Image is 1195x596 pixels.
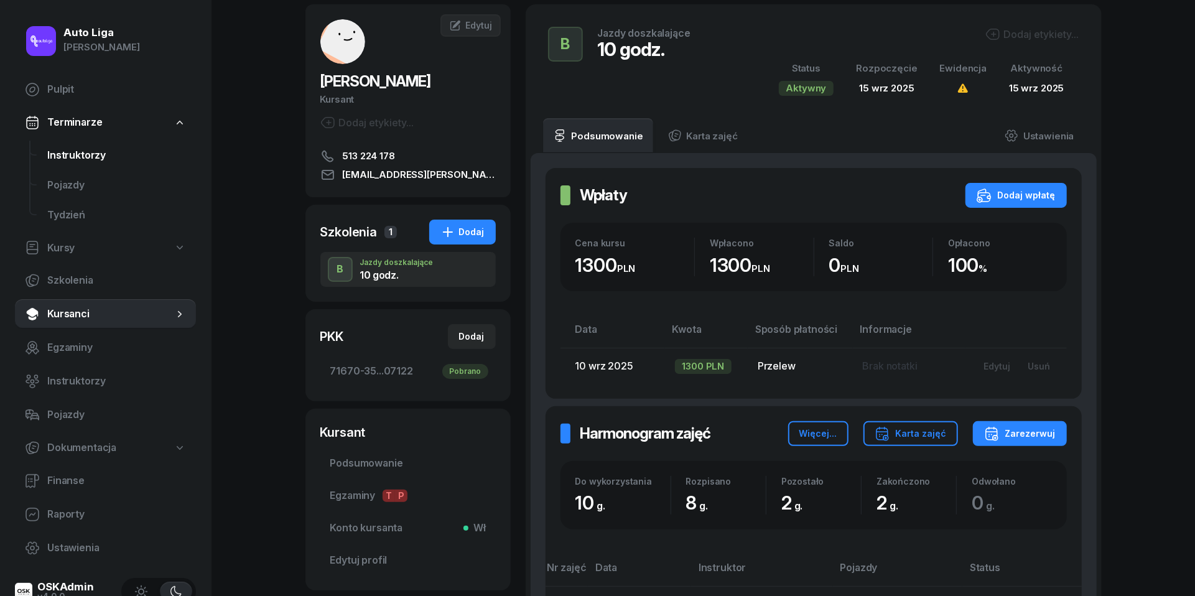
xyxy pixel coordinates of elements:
[468,520,486,536] span: Wł
[330,520,486,536] span: Konto kursanta
[876,491,904,514] span: 2
[320,328,344,345] div: PKK
[465,20,491,30] span: Edytuj
[459,329,485,344] div: Dodaj
[548,27,583,62] button: B
[598,28,690,38] div: Jazdy doszkalające
[700,500,709,512] small: g.
[856,60,917,77] div: Rozpoczęcie
[863,360,918,372] span: Brak notatki
[330,455,486,472] span: Podsumowanie
[395,490,407,502] span: P
[829,254,933,277] div: 0
[962,559,1082,586] th: Status
[47,340,186,356] span: Egzaminy
[794,500,803,512] small: g.
[984,361,1011,371] div: Edytuj
[779,60,834,77] div: Status
[986,500,995,512] small: g.
[328,257,353,282] button: B
[320,513,496,543] a: Konto kursantaWł
[384,226,397,238] span: 1
[781,491,809,514] span: 2
[63,39,140,55] div: [PERSON_NAME]
[37,582,94,592] div: OSKAdmin
[320,167,496,182] a: [EMAIL_ADDRESS][PERSON_NAME][DOMAIN_NAME]
[863,421,958,446] button: Karta zajęć
[560,321,665,348] th: Data
[658,118,748,153] a: Karta zajęć
[15,366,196,396] a: Instruktorzy
[665,321,748,348] th: Kwota
[320,481,496,511] a: EgzaminyTP
[779,81,834,96] div: Aktywny
[977,188,1056,203] div: Dodaj wpłatę
[47,440,116,456] span: Dokumentacja
[751,263,770,274] small: PLN
[63,27,140,38] div: Auto Liga
[330,363,486,379] span: 71670-35...07122
[37,141,196,170] a: Instruktorzy
[984,426,1056,441] div: Zarezerwuj
[320,546,496,575] a: Edytuj profil
[429,220,496,244] button: Dodaj
[965,183,1067,208] button: Dodaj wpłatę
[343,149,395,164] span: 513 224 178
[320,223,378,241] div: Szkolenia
[343,167,496,182] span: [EMAIL_ADDRESS][PERSON_NAME][DOMAIN_NAME]
[948,238,1052,248] div: Opłacono
[575,254,695,277] div: 1300
[332,259,348,280] div: B
[948,254,1052,277] div: 100
[330,488,486,504] span: Egzaminy
[442,364,488,379] div: Pobrano
[320,149,496,164] a: 513 224 178
[1020,356,1059,376] button: Usuń
[15,234,196,263] a: Kursy
[940,60,987,77] div: Ewidencja
[15,266,196,296] a: Szkolenia
[758,358,843,375] div: Przelew
[47,240,75,256] span: Kursy
[985,27,1079,42] button: Dodaj etykiety...
[15,299,196,329] a: Kursanci
[47,306,174,322] span: Kursanci
[979,263,988,274] small: %
[440,225,485,240] div: Dodaj
[617,263,636,274] small: PLN
[829,238,933,248] div: Saldo
[781,476,861,487] div: Pozostało
[448,324,496,349] button: Dodaj
[320,424,496,441] div: Kursant
[588,559,691,586] th: Data
[15,500,196,529] a: Raporty
[47,177,186,193] span: Pojazdy
[47,473,186,489] span: Finanse
[15,400,196,430] a: Pojazdy
[575,238,695,248] div: Cena kursu
[686,476,766,487] div: Rozpisano
[47,540,186,556] span: Ustawienia
[799,426,837,441] div: Więcej...
[320,115,414,130] div: Dodaj etykiety...
[975,356,1020,376] button: Edytuj
[840,263,859,274] small: PLN
[15,75,196,105] a: Pulpit
[320,91,496,108] div: Kursant
[320,356,496,386] a: 71670-35...07122Pobrano
[543,118,653,153] a: Podsumowanie
[546,559,588,586] th: Nr zajęć
[875,426,947,441] div: Karta zajęć
[876,476,956,487] div: Zakończono
[320,449,496,478] a: Podsumowanie
[47,373,186,389] span: Instruktorzy
[15,466,196,496] a: Finanse
[320,72,431,90] span: [PERSON_NAME]
[15,333,196,363] a: Egzaminy
[47,272,186,289] span: Szkolenia
[320,252,496,287] button: BJazdy doszkalające10 godz.
[598,38,690,60] div: 10 godz.
[47,114,102,131] span: Terminarze
[972,491,1001,514] span: 0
